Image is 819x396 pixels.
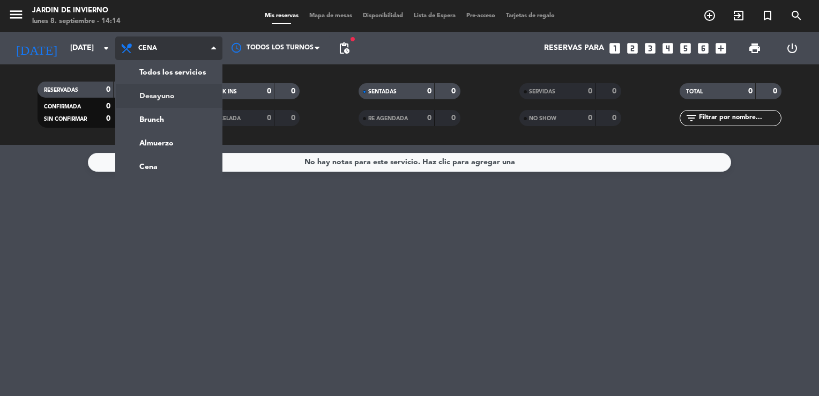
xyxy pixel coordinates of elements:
i: looks_6 [696,41,710,55]
a: Almuerzo [116,131,222,155]
span: CONFIRMADA [44,104,81,109]
i: looks_3 [643,41,657,55]
span: Mis reservas [259,13,304,19]
strong: 0 [106,102,110,110]
span: Pre-acceso [461,13,501,19]
span: pending_actions [338,42,351,55]
span: CANCELADA [207,116,241,121]
i: add_circle_outline [703,9,716,22]
strong: 0 [106,86,110,93]
span: SERVIDAS [529,89,555,94]
i: power_settings_new [786,42,799,55]
i: search [790,9,803,22]
a: Todos los servicios [116,61,222,84]
i: looks_one [608,41,622,55]
strong: 0 [106,115,110,122]
a: Brunch [116,108,222,131]
strong: 0 [612,87,619,95]
strong: 0 [291,87,297,95]
i: looks_4 [661,41,675,55]
span: SIN CONFIRMAR [44,116,87,122]
i: [DATE] [8,36,65,60]
span: Reservas para [544,44,604,53]
strong: 0 [773,87,779,95]
strong: 0 [267,87,271,95]
div: JARDIN DE INVIERNO [32,5,121,16]
strong: 0 [427,114,431,122]
div: No hay notas para este servicio. Haz clic para agregar una [304,156,515,168]
span: Tarjetas de regalo [501,13,560,19]
a: Cena [116,155,222,179]
strong: 0 [748,87,753,95]
i: arrow_drop_down [100,42,113,55]
input: Filtrar por nombre... [698,112,781,124]
a: Desayuno [116,84,222,108]
i: looks_two [626,41,639,55]
strong: 0 [451,87,458,95]
i: turned_in_not [761,9,774,22]
span: Cena [138,45,157,52]
span: RESERVADAS [44,87,78,93]
span: SENTADAS [368,89,397,94]
span: Lista de Espera [408,13,461,19]
strong: 0 [588,87,592,95]
strong: 0 [588,114,592,122]
span: Disponibilidad [358,13,408,19]
strong: 0 [612,114,619,122]
i: exit_to_app [732,9,745,22]
strong: 0 [291,114,297,122]
strong: 0 [451,114,458,122]
i: looks_5 [679,41,693,55]
span: fiber_manual_record [349,36,356,42]
span: Mapa de mesas [304,13,358,19]
div: LOG OUT [773,32,811,64]
button: menu [8,6,24,26]
span: TOTAL [686,89,703,94]
span: NO SHOW [529,116,556,121]
i: add_box [714,41,728,55]
span: RE AGENDADA [368,116,408,121]
span: print [748,42,761,55]
strong: 0 [427,87,431,95]
div: lunes 8. septiembre - 14:14 [32,16,121,27]
i: filter_list [685,112,698,124]
i: menu [8,6,24,23]
strong: 0 [267,114,271,122]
